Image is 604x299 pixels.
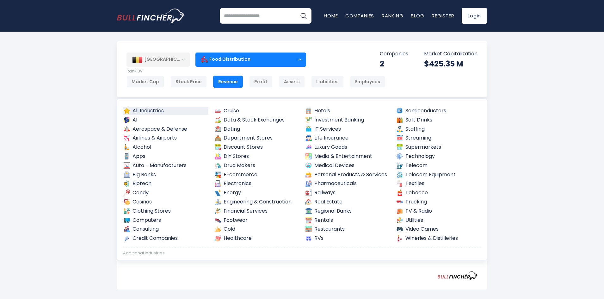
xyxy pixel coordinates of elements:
a: All Industries [123,107,208,115]
a: Life Insurance [305,134,390,142]
a: Drug Makers [214,162,299,170]
a: Luxury Goods [305,143,390,151]
a: Go to homepage [117,9,185,23]
div: Market Cap [126,76,164,88]
a: E-commerce [214,171,299,179]
a: Register [432,12,454,19]
div: Food Distribution [195,52,306,67]
a: Login [462,8,487,24]
a: Computers [123,216,208,224]
a: Farming Supplies [214,259,299,267]
a: Energy [214,189,299,197]
div: 2 [380,59,408,69]
a: Wineries & Distilleries [396,234,481,242]
a: Aerospace & Defense [123,125,208,133]
a: Candy [123,189,208,197]
a: Railways [305,189,390,197]
a: Regional Banks [305,207,390,215]
a: Medical Tools [305,259,390,267]
a: Investment Banking [305,116,390,124]
a: Casinos [123,198,208,206]
p: Market Capitalization [424,51,478,57]
div: Assets [279,76,305,88]
a: Trucking [396,198,481,206]
div: Revenue [213,76,243,88]
a: Streaming [396,134,481,142]
a: Credit Companies [123,234,208,242]
button: Search [296,8,311,24]
a: Department Stores [214,134,299,142]
a: Renewable Energy [396,259,481,267]
a: RVs [305,234,390,242]
a: Data & Stock Exchanges [214,116,299,124]
a: Media & Entertainment [305,153,390,160]
img: bullfincher logo [117,9,185,23]
a: Supermarkets [396,143,481,151]
div: Additional Industries [123,251,481,256]
a: Dating [214,125,299,133]
a: Ranking [382,12,403,19]
a: Airlines & Airports [123,134,208,142]
div: Employees [350,76,385,88]
a: Engineering & Construction [214,198,299,206]
a: Video Games [396,225,481,233]
a: Telecom Equipment [396,171,481,179]
a: Textiles [396,180,481,188]
a: Home [324,12,338,19]
a: Gold [214,225,299,233]
a: Electronics [214,180,299,188]
a: Rentals [305,216,390,224]
a: Auto - Manufacturers [123,162,208,170]
a: Alcohol [123,143,208,151]
p: Rank By [126,69,385,74]
div: Liabilities [311,76,344,88]
a: Companies [345,12,374,19]
a: Discount Stores [214,143,299,151]
a: TV & Radio [396,207,481,215]
a: Hotels [305,107,390,115]
div: Profit [249,76,273,88]
a: Financial Services [214,207,299,215]
a: Personal Products & Services [305,171,390,179]
a: Footwear [214,216,299,224]
a: Restaurants [305,225,390,233]
a: Medical Devices [305,162,390,170]
a: Soft Drinks [396,116,481,124]
a: Biotech [123,180,208,188]
a: Advertising [123,259,208,267]
a: IT Services [305,125,390,133]
a: Consulting [123,225,208,233]
a: Semiconductors [396,107,481,115]
a: Tobacco [396,189,481,197]
a: Staffing [396,125,481,133]
a: Real Estate [305,198,390,206]
a: Clothing Stores [123,207,208,215]
div: $425.35 M [424,59,478,69]
a: AI [123,116,208,124]
a: Pharmaceuticals [305,180,390,188]
a: Telecom [396,162,481,170]
a: Big Banks [123,171,208,179]
a: Utilities [396,216,481,224]
a: Apps [123,153,208,160]
a: Healthcare [214,234,299,242]
a: Technology [396,153,481,160]
a: Cruise [214,107,299,115]
div: Stock Price [170,76,207,88]
a: DIY Stores [214,153,299,160]
a: Blog [411,12,424,19]
p: Companies [380,51,408,57]
div: [GEOGRAPHIC_DATA] [126,53,190,66]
